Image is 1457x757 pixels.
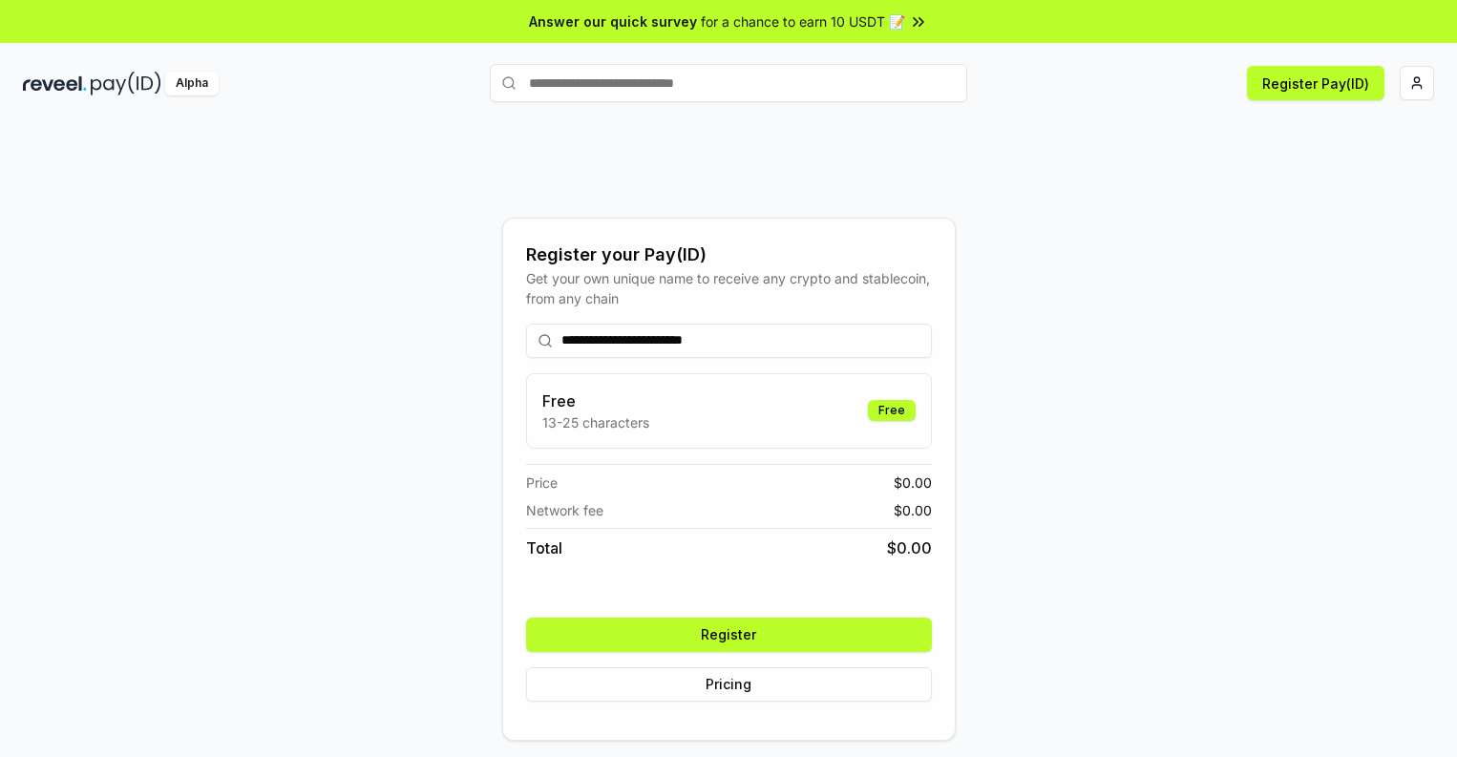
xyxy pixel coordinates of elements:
[526,500,603,520] span: Network fee
[542,389,649,412] h3: Free
[165,72,219,95] div: Alpha
[526,618,932,652] button: Register
[887,536,932,559] span: $ 0.00
[526,268,932,308] div: Get your own unique name to receive any crypto and stablecoin, from any chain
[1247,66,1384,100] button: Register Pay(ID)
[542,412,649,432] p: 13-25 characters
[526,536,562,559] span: Total
[894,500,932,520] span: $ 0.00
[701,11,905,32] span: for a chance to earn 10 USDT 📝
[526,667,932,702] button: Pricing
[894,473,932,493] span: $ 0.00
[91,72,161,95] img: pay_id
[868,400,916,421] div: Free
[23,72,87,95] img: reveel_dark
[526,242,932,268] div: Register your Pay(ID)
[526,473,558,493] span: Price
[529,11,697,32] span: Answer our quick survey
